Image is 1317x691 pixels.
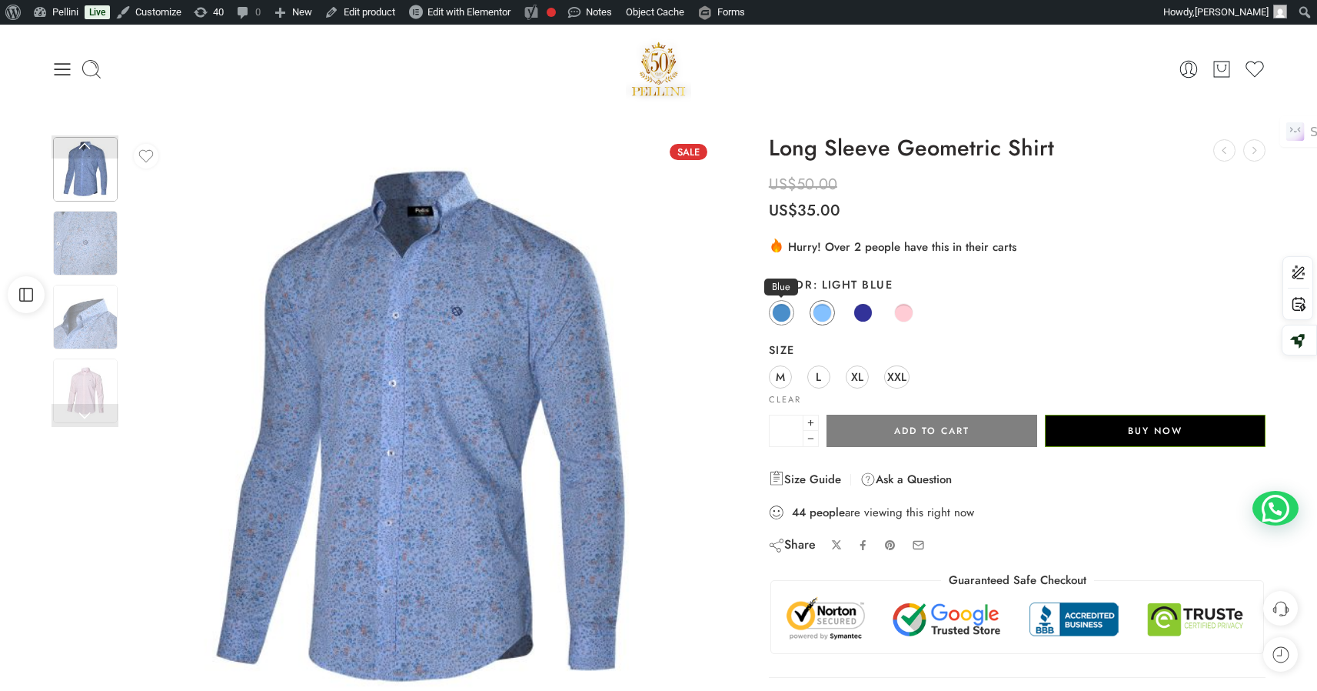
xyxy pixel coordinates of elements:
a: Ask a Question [860,470,952,489]
img: 4ed3cff1176f4ac9a1683b2baff60f4b-Original-1.jpg [53,359,118,423]
a: Share on X [831,539,843,551]
a: Email to your friends [912,539,925,552]
a: Pin on Pinterest [884,539,896,552]
label: Size [769,342,1266,358]
strong: 44 [792,505,806,520]
a: Size Guide [769,470,841,489]
bdi: 35.00 [769,199,840,222]
span: US$ [769,199,797,222]
a: M [769,366,792,389]
span: Blue [764,279,798,295]
span: Light Blue [813,276,893,292]
legend: Guaranteed Safe Checkout [941,572,1094,589]
a: Pellini - [626,36,692,102]
span: Sale [670,144,707,160]
img: Pellini [626,36,692,102]
a: Blue [769,300,794,325]
span: XXL [887,366,906,387]
img: 4ed3cff1176f4ac9a1683b2baff60f4b-Original-1.jpg [53,211,118,275]
a: Share on Facebook [857,539,869,551]
input: Product quantity [769,415,803,447]
span: US$ [769,173,797,195]
div: Hurry! Over 2 people have this in their carts [769,237,1266,255]
a: My Account [1178,58,1199,80]
a: L [807,366,830,389]
a: Clear options [769,396,801,404]
a: XL [846,366,869,389]
a: Cart [1211,58,1232,80]
span: [PERSON_NAME] [1195,6,1269,18]
img: 4ed3cff1176f4ac9a1683b2baff60f4b-Original-1.jpg [53,285,118,349]
span: Edit with Elementor [427,6,511,18]
button: Buy Now [1045,415,1265,447]
bdi: 50.00 [769,173,837,195]
span: XL [851,366,863,387]
a: XXL [884,366,910,389]
strong: people [810,505,845,520]
div: Share [769,536,816,553]
a: Live [85,5,110,19]
div: are viewing this right now [769,504,1266,521]
button: Add to cart [826,415,1037,447]
h1: Long Sleeve Geometric Shirt [769,136,1266,161]
a: Wishlist [1244,58,1265,80]
label: Color [769,277,1266,292]
span: M [776,366,785,387]
img: Trust [783,596,1252,642]
div: Focus keyphrase not set [547,8,556,17]
span: L [816,366,821,387]
img: 4ed3cff1176f4ac9a1683b2baff60f4b-Original-1.jpg [53,137,118,202]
